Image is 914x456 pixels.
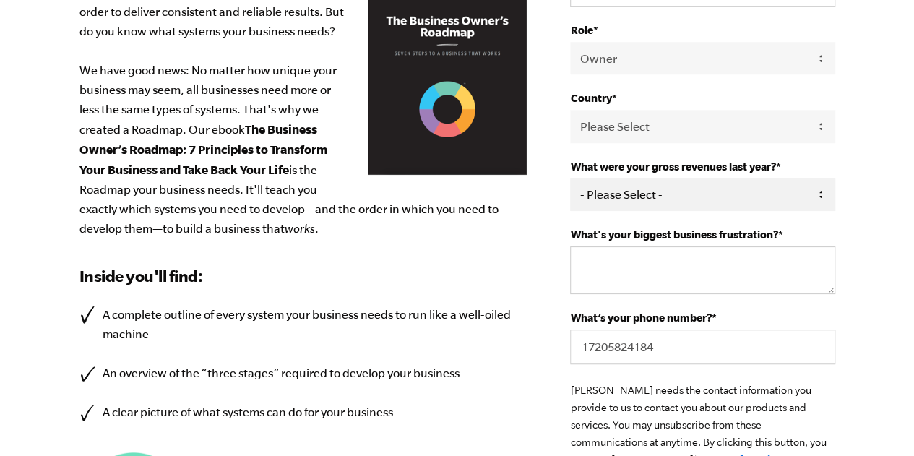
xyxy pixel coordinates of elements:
li: A complete outline of every system your business needs to run like a well-oiled machine [79,305,527,344]
span: Country [570,92,611,104]
span: What were your gross revenues last year? [570,160,775,173]
iframe: Chat Widget [842,387,914,456]
li: A clear picture of what systems can do for your business [79,403,527,422]
b: The Business Owner’s Roadmap: 7 Principles to Transform Your Business and Take Back Your Life [79,122,327,176]
h3: Inside you'll find: [79,264,527,288]
span: What's your biggest business frustration? [570,228,777,241]
em: works [285,222,315,235]
span: What’s your phone number? [570,311,711,324]
span: Role [570,24,592,36]
li: An overview of the “three stages” required to develop your business [79,363,527,383]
